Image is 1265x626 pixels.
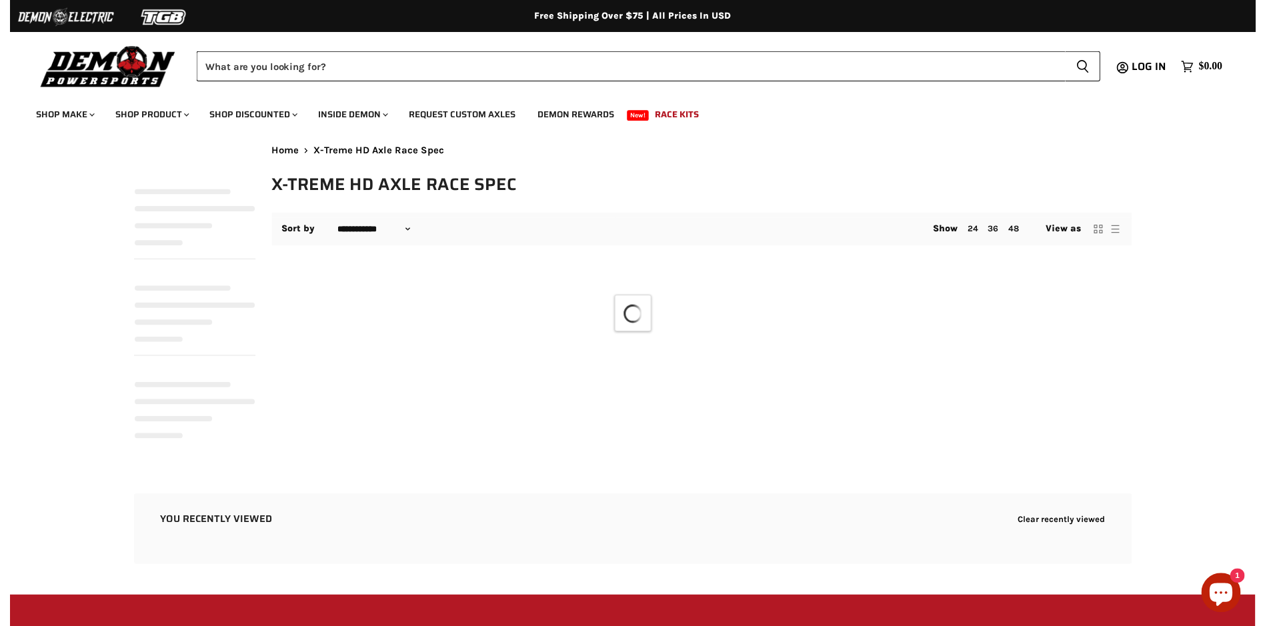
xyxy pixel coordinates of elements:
[1208,61,1232,74] span: $0.00
[27,43,173,91] img: Demon Powersports
[308,147,441,159] span: X-Treme HD Axle Race Spec
[994,227,1004,237] a: 36
[1134,62,1183,74] a: Log in
[266,177,1140,199] h1: X-Treme HD Axle Race Spec
[189,52,1108,83] form: Product
[193,103,300,130] a: Shop Discounted
[646,103,710,130] a: Race Kits
[1099,226,1112,239] button: grid view
[1072,52,1108,83] button: Search
[1116,226,1130,239] button: list view
[266,216,1140,249] nav: Collection utilities
[1014,227,1025,237] a: 48
[276,227,310,238] label: Sort by
[266,147,1140,159] nav: Breadcrumbs
[97,103,190,130] a: Shop Product
[1052,227,1088,238] span: View as
[99,501,1166,573] aside: Recently viewed products
[7,5,107,30] img: Demon Electric Logo 2
[99,10,1166,22] div: Free Shipping Over $75 | All Prices In USD
[153,521,267,533] h2: You recently viewed
[266,147,294,159] a: Home
[395,103,523,130] a: Request Custom Axles
[938,227,963,238] span: Show
[1024,522,1113,532] button: Clear recently viewed
[189,52,1072,83] input: Search
[1206,582,1254,625] inbox-online-store-chat: Shopify online store chat
[17,97,1228,130] ul: Main menu
[1183,58,1238,77] a: $0.00
[526,103,624,130] a: Demon Rewards
[1140,59,1175,76] span: Log in
[627,112,650,123] span: New!
[973,227,984,237] a: 24
[303,103,392,130] a: Inside Demon
[107,5,207,30] img: TGB Logo 2
[17,103,94,130] a: Shop Make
